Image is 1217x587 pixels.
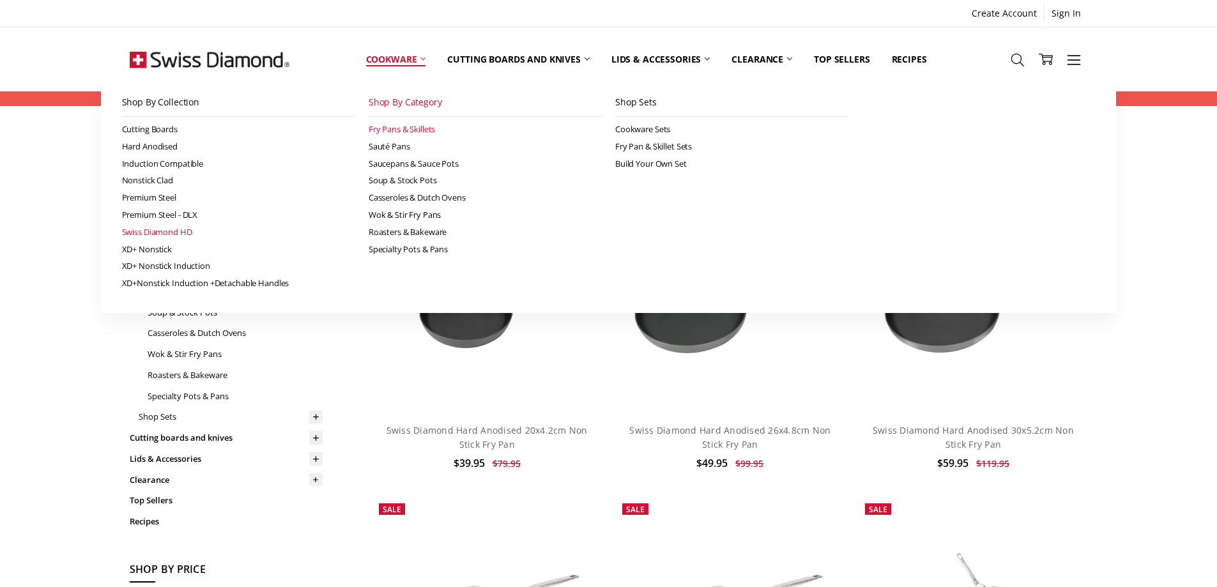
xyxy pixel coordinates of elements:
[696,456,728,470] span: $49.95
[803,31,880,88] a: Top Sellers
[436,31,601,88] a: Cutting boards and knives
[965,4,1044,22] a: Create Account
[626,504,645,515] span: Sale
[148,344,323,365] a: Wok & Stir Fry Pans
[629,424,830,450] a: Swiss Diamond Hard Anodised 26x4.8cm Non Stick Fry Pan
[130,561,323,583] h5: Shop By Price
[148,365,323,386] a: Roasters & Bakeware
[130,490,323,511] a: Top Sellers
[454,456,485,470] span: $39.95
[601,31,721,88] a: Lids & Accessories
[1045,4,1088,22] a: Sign In
[387,424,588,450] a: Swiss Diamond Hard Anodised 20x4.2cm Non Stick Fry Pan
[721,31,803,88] a: Clearance
[130,27,289,91] img: Free Shipping On Every Order
[130,469,323,491] a: Clearance
[873,424,1074,450] a: Swiss Diamond Hard Anodised 30x5.2cm Non Stick Fry Pan
[139,406,323,427] a: Shop Sets
[735,457,763,469] span: $99.95
[148,323,323,344] a: Casseroles & Dutch Ovens
[130,427,323,448] a: Cutting boards and knives
[355,31,437,88] a: Cookware
[130,511,323,532] a: Recipes
[881,31,938,88] a: Recipes
[148,386,323,407] a: Specialty Pots & Pans
[130,448,323,469] a: Lids & Accessories
[869,504,887,515] span: Sale
[937,456,968,470] span: $59.95
[976,457,1009,469] span: $119.95
[383,504,401,515] span: Sale
[493,457,521,469] span: $79.95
